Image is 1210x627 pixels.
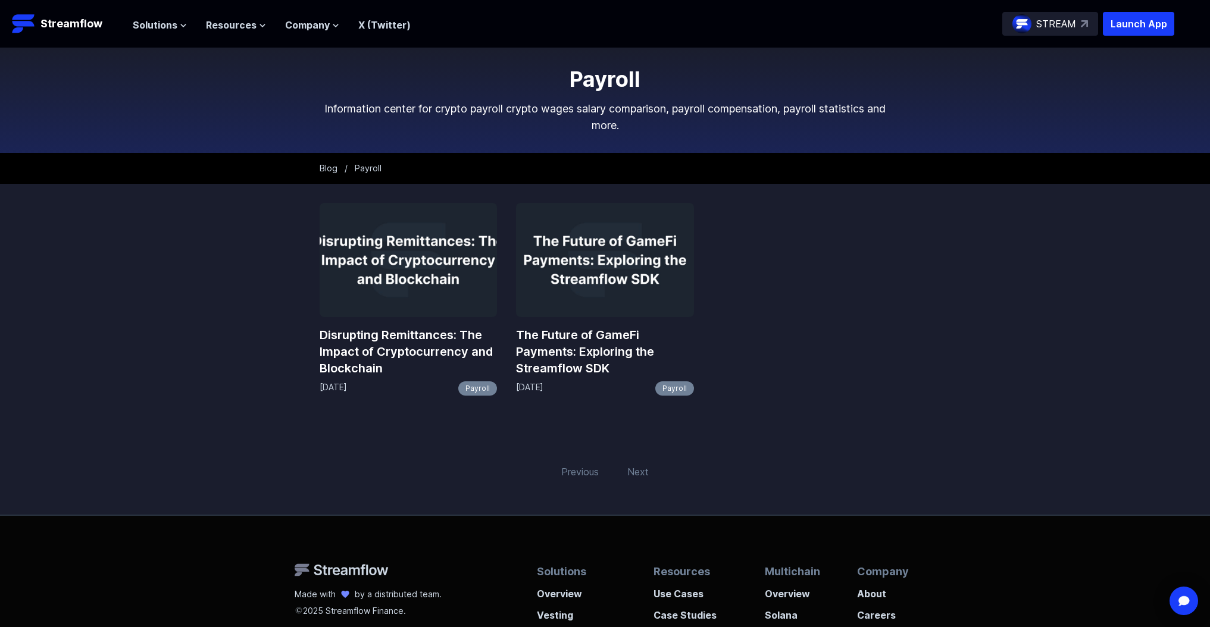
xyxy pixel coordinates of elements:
h1: Payroll [320,67,891,91]
a: Careers [857,601,915,622]
span: Previous [554,457,606,486]
img: Disrupting Remittances: The Impact of Cryptocurrency and Blockchain [320,203,498,317]
a: Solana [765,601,820,622]
a: STREAM [1002,12,1098,36]
button: Solutions [133,18,187,32]
p: Company [857,563,915,579]
a: Payroll [655,381,694,396]
a: About [857,579,915,601]
span: Resources [206,18,257,32]
p: 2025 Streamflow Finance. [295,600,442,617]
a: Disrupting Remittances: The Impact of Cryptocurrency and Blockchain [320,327,498,377]
a: Vesting [537,601,617,622]
a: X (Twitter) [358,19,411,31]
img: Streamflow Logo [12,12,36,36]
p: STREAM [1036,17,1076,31]
button: Company [285,18,339,32]
span: / [345,163,348,173]
a: Streamflow [12,12,121,36]
span: Solutions [133,18,177,32]
p: Made with [295,588,336,600]
p: Streamflow [40,15,102,32]
img: Streamflow Logo [295,563,389,576]
a: Overview [765,579,820,601]
p: Information center for crypto payroll crypto wages salary comparison, payroll compensation, payro... [320,101,891,134]
div: Open Intercom Messenger [1170,587,1198,615]
a: Payroll [458,381,497,396]
p: Resources [654,563,727,579]
p: Multichain [765,563,820,579]
p: [DATE] [516,381,543,396]
a: Overview [537,579,617,601]
a: Blog [320,163,337,173]
a: The Future of GameFi Payments: Exploring the Streamflow SDK [516,327,694,377]
span: Next [620,457,656,486]
p: by a distributed team. [355,588,442,600]
img: The Future of GameFi Payments: Exploring the Streamflow SDK [516,203,694,317]
button: Launch App [1103,12,1174,36]
p: Solutions [537,563,617,579]
a: Use Cases [654,579,727,601]
span: Payroll [355,163,382,173]
span: Company [285,18,330,32]
button: Resources [206,18,266,32]
img: top-right-arrow.svg [1081,20,1088,27]
img: streamflow-logo-circle.png [1012,14,1031,33]
p: [DATE] [320,381,347,396]
a: Case Studies [654,601,727,622]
